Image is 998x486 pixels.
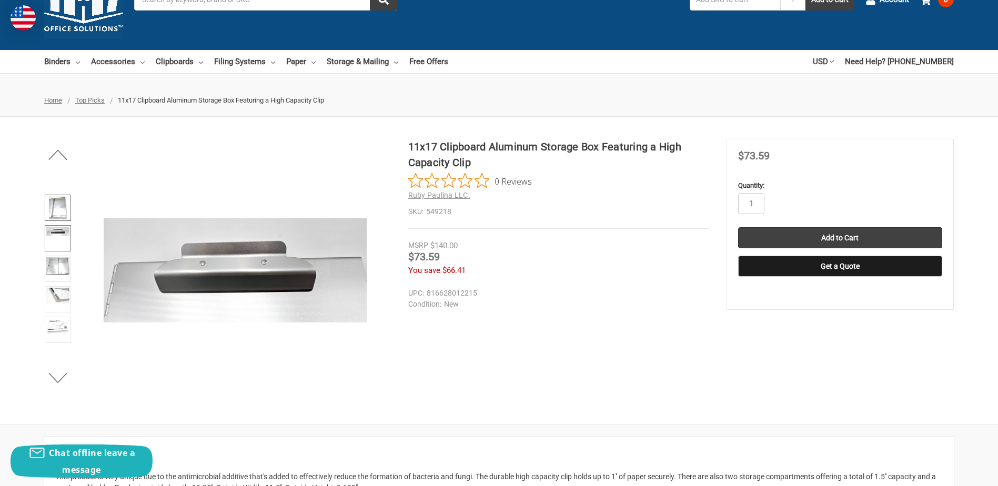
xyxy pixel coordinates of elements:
a: Filing Systems [214,50,275,73]
span: 11x17 Clipboard Aluminum Storage Box Featuring a High Capacity Clip [118,96,324,104]
a: Need Help? [PHONE_NUMBER] [845,50,954,73]
a: Paper [286,50,316,73]
a: Free Offers [409,50,448,73]
img: 11x17 Clipboard Aluminum Storage Box Featuring a High Capacity Clip [46,257,69,275]
img: 11x17 Clipboard Aluminum Storage Box Featuring a High Capacity Clip [46,227,69,236]
a: Clipboards [156,50,203,73]
button: Next [42,367,74,388]
button: Chat offline leave a message [11,444,153,478]
span: $66.41 [442,266,466,275]
span: Chat offline leave a message [49,447,135,475]
a: Ruby Paulina LLC. [408,191,470,199]
a: Home [44,96,62,104]
a: USD [813,50,834,73]
input: Add to Cart [738,227,942,248]
dt: SKU: [408,206,424,217]
img: 11x17 Clipboard Aluminum Storage Box Featuring a High Capacity Clip [49,196,67,219]
span: 0 Reviews [495,173,532,189]
label: Quantity: [738,180,942,191]
button: Rated 0 out of 5 stars from 0 reviews. Jump to reviews. [408,173,532,189]
dt: Condition: [408,299,441,310]
span: $140.00 [430,241,458,250]
dt: UPC: [408,288,424,299]
div: MSRP [408,240,428,251]
a: Accessories [91,50,145,73]
button: Get a Quote [738,256,942,277]
span: $73.59 [738,149,770,162]
button: Previous [42,144,74,165]
a: Binders [44,50,80,73]
img: 11x17 Clipboard Aluminum Storage Box Featuring a High Capacity Clip [46,288,69,303]
dd: 816628012215 [408,288,704,299]
a: Top Picks [75,96,105,104]
a: Storage & Mailing [327,50,398,73]
span: You save [408,266,440,275]
img: duty and tax information for United States [11,5,36,31]
h1: 11x17 Clipboard Aluminum Storage Box Featuring a High Capacity Clip [408,139,709,170]
img: 11x17 Clipboard Aluminum Storage Box Featuring a High Capacity Clip [46,318,69,334]
dd: New [408,299,704,310]
span: $73.59 [408,250,440,263]
dd: 549218 [408,206,709,217]
h2: Description [55,448,943,464]
img: 11x17 Clipboard Aluminum Storage Box Featuring a High Capacity Clip [104,218,367,322]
